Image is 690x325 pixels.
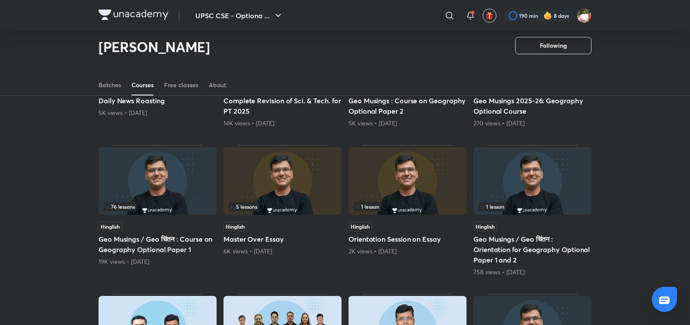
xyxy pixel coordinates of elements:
[479,202,586,211] div: infocontainer
[480,204,504,209] span: 1 lesson
[209,75,226,95] a: About
[230,204,257,209] span: 5 lessons
[99,10,168,20] img: Company Logo
[223,95,342,116] h5: Complete Revision of Sci. & Tech. for PT 2025
[99,108,217,117] div: 5K views • 5 months ago
[486,12,493,20] img: avatar
[483,9,496,23] button: avatar
[473,119,591,128] div: 270 views • 7 months ago
[473,145,591,276] div: Geo Musings / Geo चिंतन : Orientation for Geography Optional Paper 1 and 2
[473,95,591,116] h5: Geo Musings 2025-26: Geography Optional Course
[348,147,467,215] img: Thumbnail
[354,202,461,211] div: left
[99,145,217,276] div: Geo Musings / Geo चिंतन : Course on Geography Optional Paper 1
[473,234,591,265] h5: Geo Musings / Geo चिंतन : Orientation for Geography Optional Paper 1 and 2
[99,38,210,56] h2: [PERSON_NAME]
[164,81,198,89] div: Free classes
[348,145,467,276] div: Orientation Session on Essay
[348,247,467,256] div: 2K views • 1 year ago
[348,119,467,128] div: 5K views • 7 months ago
[348,222,372,231] span: Hinglish
[164,75,198,95] a: Free classes
[99,10,168,22] a: Company Logo
[348,234,467,244] h5: Orientation Session on Essay
[99,147,217,215] img: Thumbnail
[354,202,461,211] div: infosection
[223,247,342,256] div: 6K views • 11 months ago
[131,81,154,89] div: Courses
[104,202,211,211] div: left
[105,204,135,209] span: 76 lessons
[348,95,467,116] h5: Geo Musings : Course on Geography Optional Paper 2
[223,147,342,215] img: Thumbnail
[99,95,217,106] h5: Daily News Roasting
[223,234,342,244] h5: Master Over Essay
[223,145,342,276] div: Master Over Essay
[99,75,121,95] a: Batches
[479,202,586,211] div: infosection
[99,257,217,266] div: 19K views • 10 months ago
[473,268,591,276] div: 758 views • 1 year ago
[104,202,211,211] div: infosection
[229,202,336,211] div: left
[540,41,567,50] span: Following
[355,204,379,209] span: 1 lesson
[223,222,247,231] span: Hinglish
[209,81,226,89] div: About
[577,8,591,23] img: Shashank Soni
[229,202,336,211] div: infosection
[354,202,461,211] div: infocontainer
[190,7,289,24] button: UPSC CSE - Optiona ...
[99,222,122,231] span: Hinglish
[473,222,497,231] span: Hinglish
[223,119,342,128] div: 14K views • 6 months ago
[543,11,552,20] img: streak
[131,75,154,95] a: Courses
[479,202,586,211] div: left
[473,147,591,215] img: Thumbnail
[515,37,591,54] button: Following
[99,234,217,255] h5: Geo Musings / Geo चिंतन : Course on Geography Optional Paper 1
[99,81,121,89] div: Batches
[104,202,211,211] div: infocontainer
[229,202,336,211] div: infocontainer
